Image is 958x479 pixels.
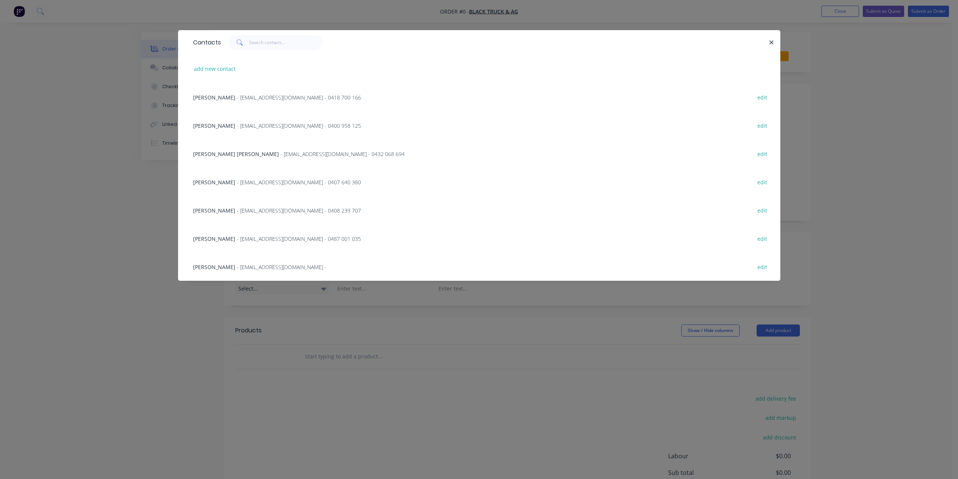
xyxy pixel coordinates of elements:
span: [PERSON_NAME] [193,94,235,101]
span: - [EMAIL_ADDRESS][DOMAIN_NAME] - 0407 640 380 [237,179,361,186]
span: - [EMAIL_ADDRESS][DOMAIN_NAME] - [237,263,326,271]
div: Contacts [189,31,221,55]
button: edit [754,92,771,102]
span: - [EMAIL_ADDRESS][DOMAIN_NAME] - 0432 068 694 [280,150,405,158]
button: edit [754,205,771,215]
button: edit [754,120,771,130]
span: - [EMAIL_ADDRESS][DOMAIN_NAME] - 0487 001 035 [237,235,361,242]
input: Search contacts... [249,35,323,50]
span: [PERSON_NAME] [193,122,235,129]
button: edit [754,177,771,187]
span: - [EMAIL_ADDRESS][DOMAIN_NAME] - 0408 239 707 [237,207,361,214]
span: [PERSON_NAME] [193,263,235,271]
span: - [EMAIL_ADDRESS][DOMAIN_NAME] - 0400 958 125 [237,122,361,129]
button: edit [754,233,771,243]
span: [PERSON_NAME] [193,179,235,186]
button: edit [754,262,771,272]
button: add new contact [190,64,240,74]
span: [PERSON_NAME] [PERSON_NAME] [193,150,279,158]
span: [PERSON_NAME] [193,235,235,242]
button: edit [754,148,771,159]
span: [PERSON_NAME] [193,207,235,214]
span: - [EMAIL_ADDRESS][DOMAIN_NAME] - 0418 700 166 [237,94,361,101]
